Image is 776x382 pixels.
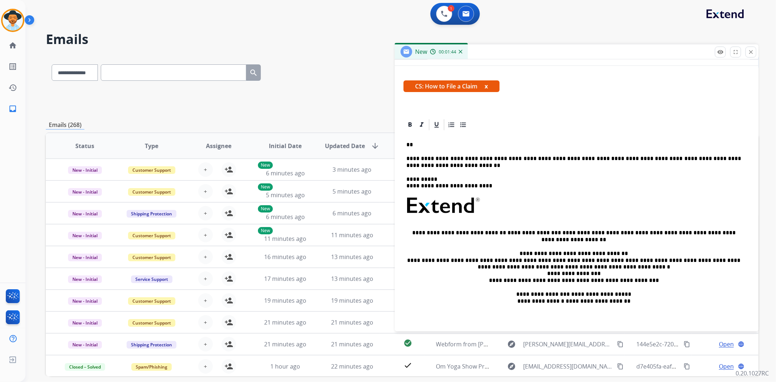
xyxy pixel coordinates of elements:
mat-icon: person_add [224,362,233,371]
span: 13 minutes ago [331,253,373,261]
img: avatar [3,10,23,31]
p: New [258,162,273,169]
span: + [204,252,207,261]
span: Status [75,142,94,150]
div: 1 [448,5,454,12]
span: + [204,340,207,349]
span: + [204,231,207,239]
span: 144e5e2c-7204-409d-9cb2-bee400ad9178 [637,340,749,348]
span: New - Initial [68,254,102,261]
button: + [198,206,213,220]
span: 6 minutes ago [333,209,371,217]
span: 5 minutes ago [333,187,371,195]
div: Bold [405,119,415,130]
span: Shipping Protection [127,341,176,349]
button: + [198,293,213,308]
span: [EMAIL_ADDRESS][DOMAIN_NAME] [523,362,613,371]
mat-icon: person_add [224,187,233,196]
span: Open [719,340,734,349]
mat-icon: inbox [8,104,17,113]
mat-icon: home [8,41,17,50]
span: 21 minutes ago [331,340,373,348]
span: New - Initial [68,341,102,349]
mat-icon: search [249,68,258,77]
span: 16 minutes ago [264,253,306,261]
mat-icon: remove_red_eye [717,49,724,55]
span: Customer Support [128,188,175,196]
button: + [198,359,213,374]
mat-icon: content_copy [617,341,624,347]
p: 0.20.1027RC [736,369,769,378]
div: Ordered List [446,119,457,130]
span: 13 minutes ago [331,275,373,283]
span: Customer Support [128,297,175,305]
span: Assignee [206,142,231,150]
p: New [258,183,273,191]
span: Closed – Solved [65,363,105,371]
span: CS: How to File a Claim [403,80,500,92]
span: Customer Support [128,166,175,174]
div: Italic [416,119,427,130]
mat-icon: language [738,363,744,370]
span: + [204,296,207,305]
mat-icon: explore [507,340,516,349]
mat-icon: content_copy [617,363,624,370]
mat-icon: person_add [224,231,233,239]
span: 5 minutes ago [266,191,305,199]
button: + [198,184,213,199]
span: + [204,209,207,218]
p: New [258,205,273,212]
span: 3 minutes ago [333,166,371,174]
p: New [258,227,273,234]
span: Customer Support [128,254,175,261]
span: 6 minutes ago [266,169,305,177]
span: New - Initial [68,210,102,218]
span: Om Yoga Show Presenters Attendees list [436,362,548,370]
mat-icon: person_add [224,165,233,174]
span: 11 minutes ago [264,235,306,243]
span: 19 minutes ago [331,297,373,305]
button: + [198,337,213,351]
div: Underline [431,119,442,130]
mat-icon: list_alt [8,62,17,71]
span: Customer Support [128,319,175,327]
span: 22 minutes ago [331,362,373,370]
span: Open [719,362,734,371]
mat-icon: check_circle [403,339,412,347]
span: New - Initial [68,232,102,239]
span: New - Initial [68,166,102,174]
span: Spam/Phishing [131,363,172,371]
span: New - Initial [68,297,102,305]
span: Service Support [131,275,172,283]
span: + [204,362,207,371]
mat-icon: check [403,361,412,370]
mat-icon: person_add [224,209,233,218]
span: New [415,48,427,56]
span: + [204,274,207,283]
span: 21 minutes ago [331,318,373,326]
button: + [198,250,213,264]
mat-icon: close [748,49,754,55]
div: Bullet List [458,119,469,130]
span: + [204,187,207,196]
button: + [198,271,213,286]
span: 1 hour ago [270,362,300,370]
span: 6 minutes ago [266,213,305,221]
span: 21 minutes ago [264,340,306,348]
mat-icon: person_add [224,274,233,283]
mat-icon: fullscreen [732,49,739,55]
span: 17 minutes ago [264,275,306,283]
span: [PERSON_NAME][EMAIL_ADDRESS][DOMAIN_NAME] [523,340,613,349]
mat-icon: person_add [224,340,233,349]
mat-icon: person_add [224,252,233,261]
span: + [204,318,207,327]
span: New - Initial [68,188,102,196]
span: 21 minutes ago [264,318,306,326]
mat-icon: content_copy [684,341,690,347]
h2: Emails [46,32,759,47]
span: Customer Support [128,232,175,239]
mat-icon: history [8,83,17,92]
span: New - Initial [68,319,102,327]
mat-icon: person_add [224,296,233,305]
span: Shipping Protection [127,210,176,218]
